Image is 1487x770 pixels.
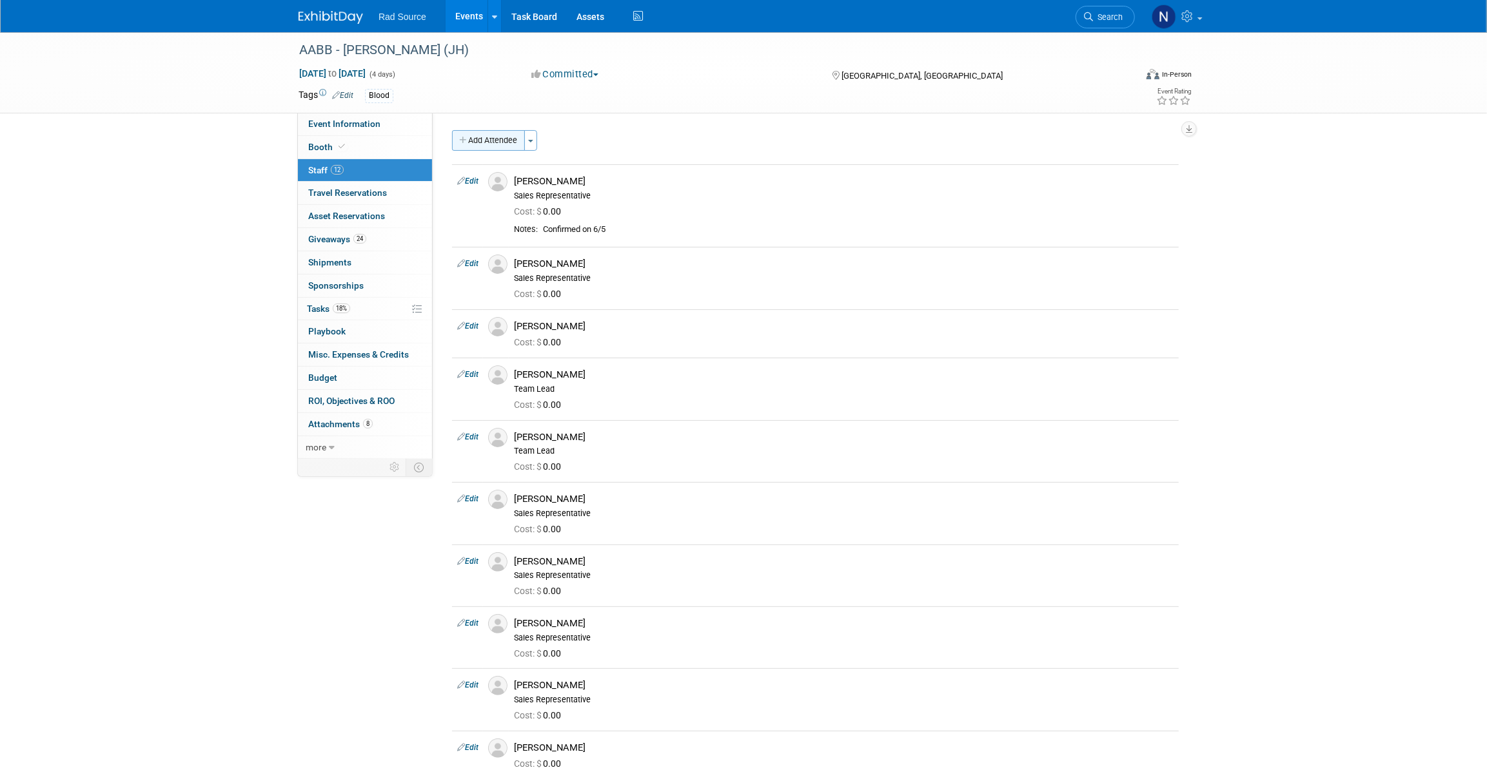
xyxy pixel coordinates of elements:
[514,461,543,472] span: Cost: $
[457,370,478,379] a: Edit
[514,758,566,769] span: 0.00
[457,680,478,689] a: Edit
[298,390,432,412] a: ROI, Objectives & ROO
[1076,6,1135,28] a: Search
[514,369,1174,381] div: [PERSON_NAME]
[514,273,1174,284] div: Sales Representative
[298,113,432,135] a: Event Information
[298,298,432,320] a: Tasks18%
[307,303,350,314] span: Tasks
[295,39,1116,62] div: AABB - [PERSON_NAME] (JH)
[514,384,1174,394] div: Team Lead
[514,289,543,299] span: Cost: $
[514,555,1174,568] div: [PERSON_NAME]
[514,648,543,659] span: Cost: $
[457,494,478,503] a: Edit
[1161,70,1192,79] div: In-Person
[514,289,566,299] span: 0.00
[363,419,373,428] span: 8
[514,524,543,534] span: Cost: $
[308,419,373,429] span: Attachments
[1093,12,1123,22] span: Search
[514,431,1174,443] div: [PERSON_NAME]
[514,320,1174,332] div: [PERSON_NAME]
[298,367,432,389] a: Budget
[308,188,387,198] span: Travel Reservations
[298,413,432,436] a: Attachments8
[298,205,432,227] a: Asset Reservations
[488,172,507,191] img: Associate-Profile-5.png
[488,428,507,447] img: Associate-Profile-5.png
[384,459,406,476] td: Personalize Event Tab Strip
[308,257,351,267] span: Shipments
[308,211,385,221] span: Asset Reservations
[333,303,350,313] span: 18%
[457,432,478,441] a: Edit
[365,89,393,102] div: Blood
[527,68,604,81] button: Committed
[514,586,566,596] span: 0.00
[368,70,395,79] span: (4 days)
[514,337,543,347] span: Cost: $
[308,372,337,383] span: Budget
[457,557,478,566] a: Edit
[488,490,507,509] img: Associate-Profile-5.png
[514,695,1174,705] div: Sales Representative
[331,165,344,175] span: 12
[514,586,543,596] span: Cost: $
[1059,67,1192,86] div: Event Format
[1152,5,1176,29] img: Nicole Bailey
[514,524,566,534] span: 0.00
[457,259,478,268] a: Edit
[488,614,507,633] img: Associate-Profile-5.png
[514,258,1174,270] div: [PERSON_NAME]
[514,648,566,659] span: 0.00
[308,119,380,129] span: Event Information
[298,436,432,459] a: more
[308,165,344,175] span: Staff
[514,508,1174,519] div: Sales Representative
[514,206,566,217] span: 0.00
[452,130,525,151] button: Add Attendee
[308,142,348,152] span: Booth
[488,738,507,758] img: Associate-Profile-5.png
[514,399,566,410] span: 0.00
[379,12,426,22] span: Rad Source
[308,234,366,244] span: Giveaways
[514,679,1174,691] div: [PERSON_NAME]
[488,255,507,274] img: Associate-Profile-5.png
[514,742,1174,754] div: [PERSON_NAME]
[457,743,478,752] a: Edit
[514,461,566,472] span: 0.00
[298,251,432,274] a: Shipments
[298,136,432,159] a: Booth
[514,758,543,769] span: Cost: $
[339,143,345,150] i: Booth reservation complete
[326,68,339,79] span: to
[488,676,507,695] img: Associate-Profile-5.png
[299,88,353,103] td: Tags
[514,206,543,217] span: Cost: $
[457,177,478,186] a: Edit
[332,91,353,100] a: Edit
[1147,69,1159,79] img: Format-Inperson.png
[514,224,538,235] div: Notes:
[308,349,409,360] span: Misc. Expenses & Credits
[514,633,1174,643] div: Sales Representative
[308,280,364,291] span: Sponsorships
[514,446,1174,456] div: Team Lead
[514,175,1174,188] div: [PERSON_NAME]
[543,224,1174,235] div: Confirmed on 6/5
[299,68,366,79] span: [DATE] [DATE]
[514,710,543,720] span: Cost: $
[488,552,507,572] img: Associate-Profile-5.png
[514,493,1174,505] div: [PERSON_NAME]
[298,228,432,251] a: Giveaways24
[298,320,432,343] a: Playbook
[514,399,543,410] span: Cost: $
[514,570,1174,581] div: Sales Representative
[298,182,432,204] a: Travel Reservations
[457,619,478,628] a: Edit
[488,317,507,336] img: Associate-Profile-5.png
[353,234,366,244] span: 24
